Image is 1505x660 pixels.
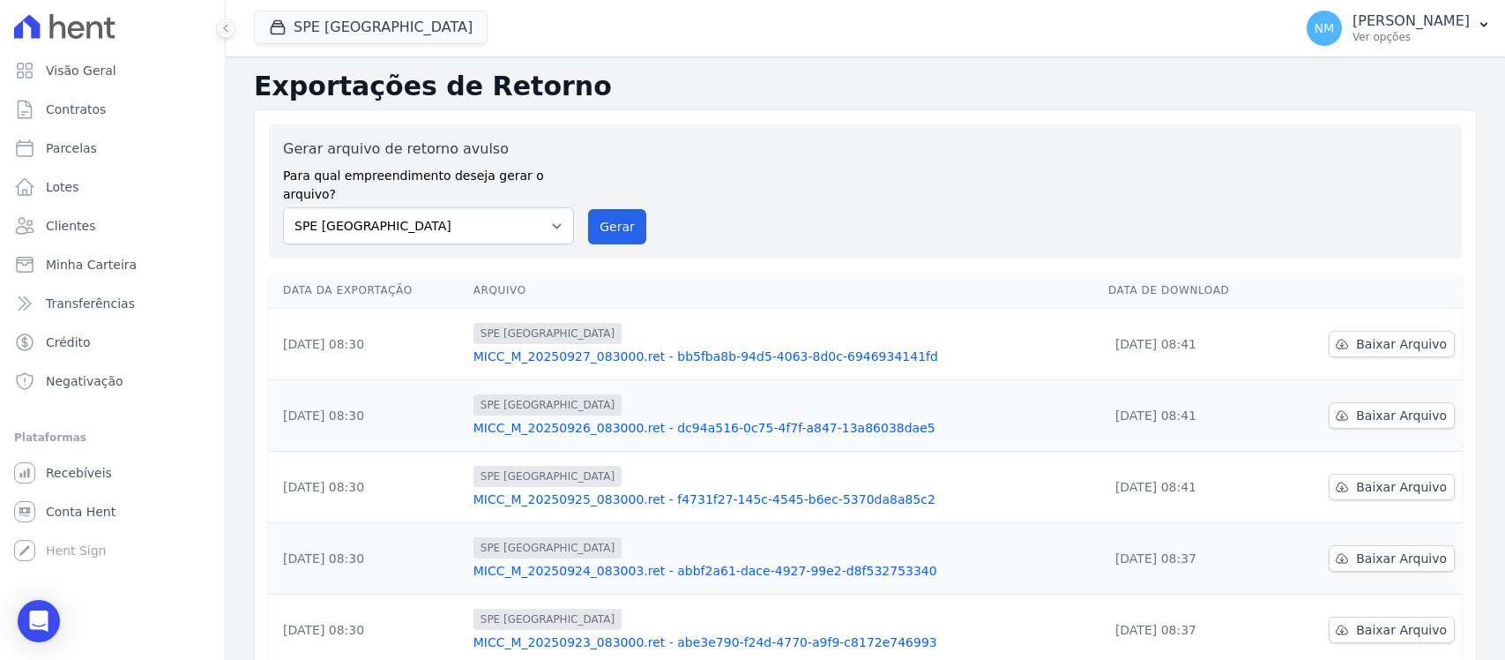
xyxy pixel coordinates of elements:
[46,62,116,79] span: Visão Geral
[269,380,466,452] td: [DATE] 08:30
[473,562,1094,580] a: MICC_M_20250924_083003.ret - abbf2a61-dace-4927-99e2-d8f532753340
[7,92,218,127] a: Contratos
[1352,12,1470,30] p: [PERSON_NAME]
[46,101,106,118] span: Contratos
[283,160,574,204] label: Para qual empreendimento deseja gerar o arquivo?
[473,348,1094,365] a: MICC_M_20250927_083000.ret - bb5fba8b-94d5-4063-8d0c-6946934141fd
[466,273,1101,309] th: Arquivo
[1329,331,1455,357] a: Baixar Arquivo
[46,295,135,312] span: Transferências
[7,53,218,88] a: Visão Geral
[46,464,112,482] span: Recebíveis
[1101,523,1278,595] td: [DATE] 08:37
[46,503,115,521] span: Conta Hent
[473,537,622,559] span: SPE [GEOGRAPHIC_DATA]
[269,273,466,309] th: Data da Exportação
[7,494,218,529] a: Conta Hent
[18,600,60,642] div: Open Intercom Messenger
[1329,474,1455,500] a: Baixar Arquivo
[1101,309,1278,380] td: [DATE] 08:41
[1352,30,1470,44] p: Ver opções
[473,491,1094,508] a: MICC_M_20250925_083000.ret - f4731f27-145c-4545-b6ec-5370da8a85c2
[46,372,123,390] span: Negativação
[269,523,466,595] td: [DATE] 08:30
[588,209,646,244] button: Gerar
[254,11,488,44] button: SPE [GEOGRAPHIC_DATA]
[1329,617,1455,643] a: Baixar Arquivo
[7,325,218,360] a: Crédito
[1101,380,1278,452] td: [DATE] 08:41
[46,178,79,196] span: Lotes
[7,208,218,244] a: Clientes
[46,217,95,235] span: Clientes
[7,247,218,282] a: Minha Carteira
[7,169,218,205] a: Lotes
[46,139,97,157] span: Parcelas
[14,427,211,448] div: Plataformas
[1101,273,1278,309] th: Data de Download
[7,131,218,166] a: Parcelas
[473,419,1094,437] a: MICC_M_20250926_083000.ret - dc94a516-0c75-4f7f-a847-13a86038dae5
[46,256,137,274] span: Minha Carteira
[283,139,574,160] label: Gerar arquivo de retorno avulso
[1315,22,1335,34] span: NM
[46,334,91,351] span: Crédito
[1356,335,1447,353] span: Baixar Arquivo
[269,309,466,380] td: [DATE] 08:30
[7,455,218,491] a: Recebíveis
[1329,402,1455,429] a: Baixar Arquivo
[473,394,622,416] span: SPE [GEOGRAPHIC_DATA]
[1293,4,1505,53] button: NM [PERSON_NAME] Ver opções
[269,452,466,523] td: [DATE] 08:30
[1101,452,1278,523] td: [DATE] 08:41
[1356,621,1447,639] span: Baixar Arquivo
[473,609,622,630] span: SPE [GEOGRAPHIC_DATA]
[1356,407,1447,424] span: Baixar Arquivo
[1356,550,1447,567] span: Baixar Arquivo
[473,466,622,487] span: SPE [GEOGRAPHIC_DATA]
[1329,545,1455,572] a: Baixar Arquivo
[7,286,218,321] a: Transferências
[254,71,1477,102] h2: Exportações de Retorno
[473,634,1094,651] a: MICC_M_20250923_083000.ret - abe3e790-f24d-4770-a9f9-c8172e746993
[1356,478,1447,496] span: Baixar Arquivo
[473,323,622,344] span: SPE [GEOGRAPHIC_DATA]
[7,364,218,399] a: Negativação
